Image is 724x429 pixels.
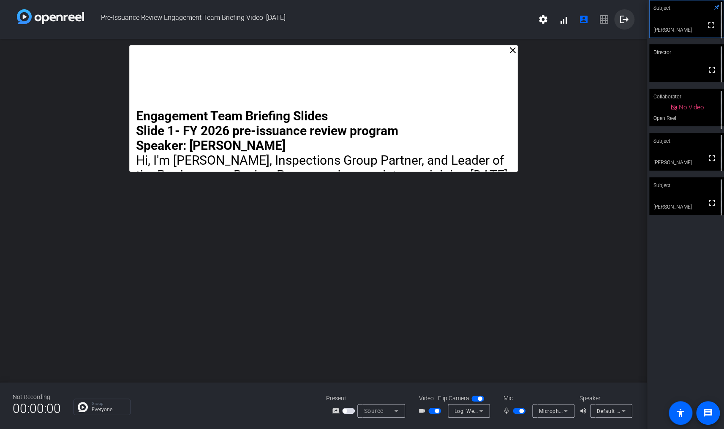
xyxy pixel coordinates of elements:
[649,133,724,149] div: Subject
[455,407,538,414] span: Logi Webcam C920e (046d:08b6)
[17,9,84,24] img: white-gradient.svg
[707,65,717,75] mat-icon: fullscreen
[92,407,126,412] p: Everyone
[579,14,589,24] mat-icon: account_box
[580,406,590,416] mat-icon: volume_up
[92,402,126,406] p: Group
[418,406,428,416] mat-icon: videocam_outline
[326,394,411,403] div: Present
[649,44,724,60] div: Director
[649,177,724,193] div: Subject
[84,9,533,30] span: Pre-Issuance Review Engagement Team Briefing Video_[DATE]
[364,407,384,414] span: Source
[706,20,716,30] mat-icon: fullscreen
[679,103,704,111] span: No Video
[136,123,398,138] strong: Slide 1- FY 2026 pre-issuance review program
[136,109,327,123] strong: Engagement Team Briefing Slides
[619,14,629,24] mat-icon: logout
[553,9,574,30] button: signal_cellular_alt
[332,406,342,416] mat-icon: screen_share_outline
[675,408,686,418] mat-icon: accessibility
[136,153,511,212] p: Hi, I'm [PERSON_NAME], Inspections Group Partner, and Leader of the Pre-Issuance Review Programs....
[703,408,713,418] mat-icon: message
[13,398,61,419] span: 00:00:00
[508,45,518,55] mat-icon: close
[503,406,513,416] mat-icon: mic_none
[707,198,717,208] mat-icon: fullscreen
[649,89,724,105] div: Collaborator
[580,394,630,403] div: Speaker
[438,394,469,403] span: Flip Camera
[136,138,285,153] strong: Speaker: [PERSON_NAME]
[539,407,656,414] span: Microphone (Logi Webcam C920e) (046d:08b6)
[419,394,434,403] span: Video
[538,14,548,24] mat-icon: settings
[78,402,88,412] img: Chat Icon
[495,394,580,403] div: Mic
[707,153,717,163] mat-icon: fullscreen
[13,393,61,402] div: Not Recording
